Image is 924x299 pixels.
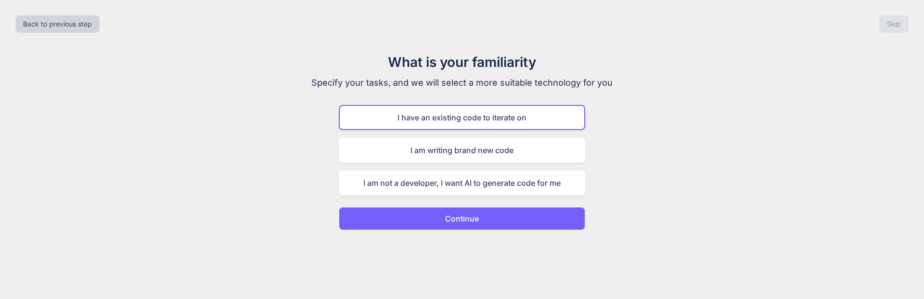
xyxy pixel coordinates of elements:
p: Specify your tasks, and we will select a more suitable technology for you [300,76,624,90]
p: Continue [445,213,479,224]
div: I am not a developer, I want AI to generate code for me [339,170,585,195]
h1: What is your familiarity [300,52,624,72]
button: Continue [339,207,585,230]
div: I have an existing code to iterate on [339,105,585,130]
button: Back to previous step [15,15,100,33]
div: I am writing brand new code [339,138,585,163]
button: Skip [879,15,909,33]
